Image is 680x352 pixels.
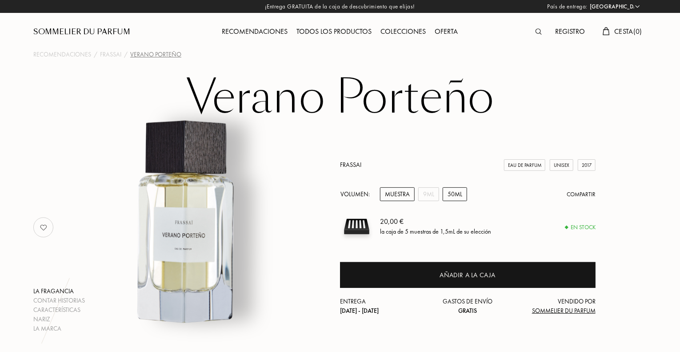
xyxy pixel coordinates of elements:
[33,324,85,333] div: La marca
[77,113,297,333] img: Verano Porteño Frassai
[536,28,542,35] img: search_icn.svg
[578,159,596,171] div: 2017
[504,159,545,171] div: Eau de Parfum
[33,315,85,324] div: Nariz
[376,27,431,36] a: Colecciones
[94,50,97,59] div: /
[443,187,467,201] div: 50mL
[458,307,477,315] span: Gratis
[614,27,642,36] span: Cesta ( 0 )
[380,217,491,227] div: 20,00 €
[292,26,376,38] div: Todos los productos
[33,27,130,37] a: Sommelier du Parfum
[292,27,376,36] a: Todos los productos
[33,296,85,305] div: Contar historias
[340,161,361,169] a: Frassai
[380,227,491,237] div: la caja de 5 muestras de 1,5mL de su elección
[550,159,573,171] div: Unisex
[340,210,373,243] img: sample box
[33,287,85,296] div: La fragancia
[431,26,463,38] div: Oferta
[548,2,588,11] span: País de entrega:
[218,26,292,38] div: Recomendaciones
[124,50,128,59] div: /
[567,190,596,199] div: Compartir
[35,218,52,236] img: no_like_p.png
[551,26,589,38] div: Registro
[130,50,181,59] div: Verano Porteño
[33,50,91,59] a: Recomendaciones
[218,27,292,36] a: Recomendaciones
[425,297,511,316] div: Gastos de envío
[100,50,121,59] a: Frassai
[431,27,463,36] a: Oferta
[510,297,596,316] div: Vendido por
[565,223,596,232] div: En stock
[118,73,562,122] h1: Verano Porteño
[340,187,375,201] div: Volumen:
[440,270,496,280] div: Añadir a la caja
[551,27,589,36] a: Registro
[340,297,425,316] div: Entrega
[603,27,610,35] img: cart.svg
[380,187,415,201] div: Muestra
[532,307,596,315] span: Sommelier du Parfum
[376,26,431,38] div: Colecciones
[418,187,439,201] div: 9mL
[340,307,379,315] span: [DATE] - [DATE]
[33,305,85,315] div: Características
